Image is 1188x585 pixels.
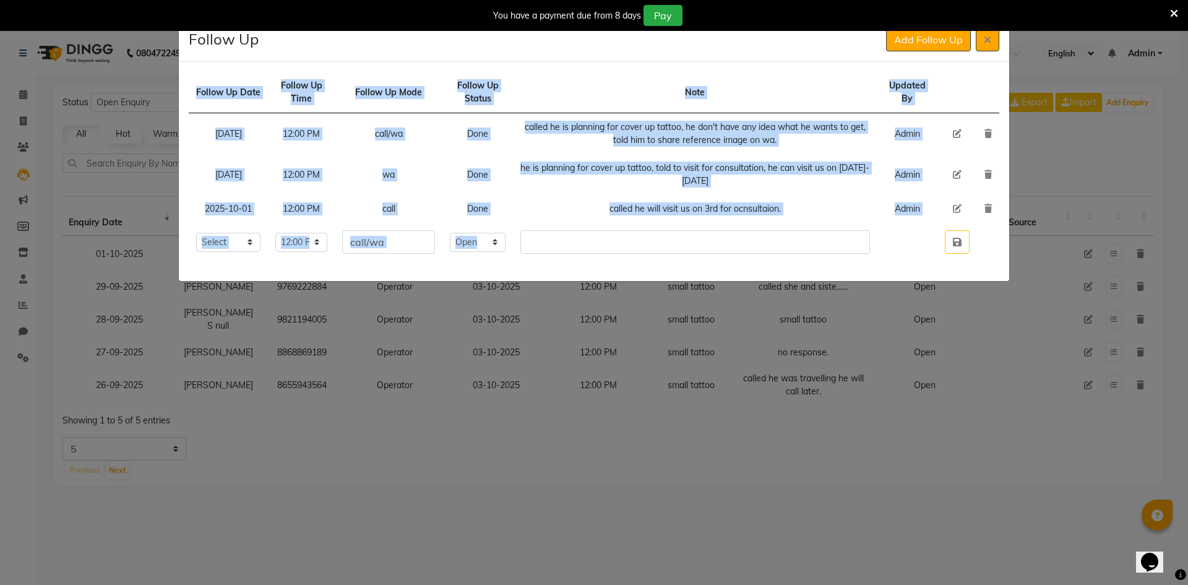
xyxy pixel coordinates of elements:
div: 12:00 PM [275,128,327,141]
td: Follow Up Time [268,72,335,113]
div: 2025-10-01 [196,202,260,215]
td: he is planning for cover up tattoo, told to visit for consultation, he can visit us on [DATE]-[DATE] [513,154,877,195]
td: Done [442,154,513,195]
div: 12:00 PM [275,202,327,215]
td: Admin [877,195,937,223]
td: Note [513,72,877,113]
iframe: chat widget [1136,535,1176,573]
td: call [335,195,442,223]
h4: Follow Up [189,28,259,50]
td: called he is planning for cover up tattoo, he don't have any idea what he wants to get, told him ... [513,113,877,155]
div: [DATE] [196,128,260,141]
button: Pay [643,5,682,26]
td: Done [442,113,513,155]
td: Follow Up Mode [335,72,442,113]
div: 12:00 PM [275,168,327,181]
td: Updated By [877,72,937,113]
td: call/wa [335,113,442,155]
td: Done [442,195,513,223]
td: Follow Up Date [189,72,268,113]
td: Follow Up Status [442,72,513,113]
td: Admin [877,113,937,155]
div: [DATE] [196,168,260,181]
button: Add Follow Up [886,28,971,51]
td: Admin [877,154,937,195]
td: called he will visit us on 3rd for ocnsultaion. [513,195,877,223]
div: You have a payment due from 8 days [493,9,641,22]
td: wa [335,154,442,195]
